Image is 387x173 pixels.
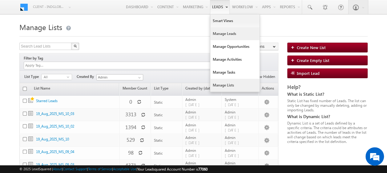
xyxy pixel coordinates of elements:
span: Import Lead [297,71,320,76]
a: Manage Tasks [210,66,260,79]
a: Import Lead [287,68,368,78]
span: Static [28,111,33,116]
span: [DATE] [185,102,203,107]
a: Member Count [119,84,150,95]
span: Static [28,149,33,154]
a: 19_Aug_2025_MS_10_02 [36,124,74,129]
img: Search [74,44,77,48]
span: Static [154,151,163,156]
span: 3313 [125,111,136,118]
span: select [67,75,72,78]
span: [DATE] [225,114,242,120]
span: Static [154,125,163,130]
span: All [42,74,67,80]
span: 98 [128,149,133,156]
span: System [225,97,256,102]
span: [DATE] [185,140,203,145]
img: import_icon.png [291,71,297,75]
span: Static [28,162,33,167]
span: 4371 [125,162,136,169]
span: Static [28,136,33,141]
span: [DATE] [225,127,242,133]
span: Your Leadsquared Account Number is [137,167,208,171]
a: Manage Activities [210,53,260,66]
a: 19_Aug_2025_MS_10 [36,137,69,141]
img: add_icon.png [291,58,297,62]
a: Manage Lists [210,79,260,92]
a: Created by (date)(sorted descending) [182,84,221,95]
a: 19_Aug_2025_MS_09_04 [36,149,74,154]
div: What is Dynamic List? [287,114,368,119]
div: What is Static List? [287,91,368,97]
span: 77060 [198,167,208,171]
a: Terms of Service [88,167,112,171]
div: Filter by Tag [24,55,45,62]
span: Create Empty List [297,58,329,63]
img: add_icon.png [291,45,297,49]
a: Show All Items [135,75,143,81]
span: Actions [259,84,278,95]
span: [DATE] [185,114,203,120]
span: Admin [185,135,219,140]
a: List Name [31,84,53,95]
span: Static [154,163,163,168]
a: Smart Views [210,14,260,27]
a: Manage Opportunities [210,40,260,53]
a: About [53,167,62,171]
span: Client - indglobal1 (77060) [33,4,65,10]
span: 1394 [125,124,136,131]
a: List Type [151,84,182,95]
a: Manage Leads [210,27,260,40]
span: Create New List [297,45,326,50]
span: Admin [185,148,219,153]
span: Static [28,124,33,128]
span: [DATE] [185,153,203,158]
span: Created By [77,74,96,79]
a: 19_Aug_2025_MS_09_03 [36,162,74,167]
span: [DATE] [185,127,203,133]
span: Static [154,138,163,143]
input: Apply Tag... [25,63,61,68]
a: Starred Leads [36,98,58,103]
span: Admin [185,110,219,114]
span: © 2025 LeadSquared | | | | | [19,166,208,172]
span: Manage Lists [19,22,62,32]
span: Admin [185,123,219,127]
span: List Type [24,74,41,79]
div: Help? [287,84,368,90]
span: Admin [225,110,256,114]
input: Type to Search [96,74,143,80]
span: [DATE] [225,153,242,158]
span: Admin [225,161,256,165]
span: Static [154,113,163,117]
span: Admin [185,97,219,102]
span: Admin [225,148,256,153]
a: 19_Aug_2025_MS_10_03 [36,111,74,116]
span: Admin [185,161,219,165]
span: [DATE] [225,140,242,145]
span: 0 [129,98,132,105]
span: [DATE] [225,102,242,107]
a: Contact Support [63,167,87,171]
span: Admin [225,135,256,140]
div: Dynamic List is a set of Leads defined by a specific criteria. The criteria could be attributes o... [287,121,368,144]
span: Static [154,100,163,105]
span: Admin [225,123,256,127]
a: Acceptable Use [113,167,136,171]
button: Actions [243,43,278,50]
div: Static List has fixed number of Leads. The list can only be changed by manually deleting, adding ... [287,98,368,112]
label: Show Hidden [253,74,275,79]
span: 529 [127,136,135,143]
input: Check all records [23,87,27,91]
span: Static [28,96,35,103]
